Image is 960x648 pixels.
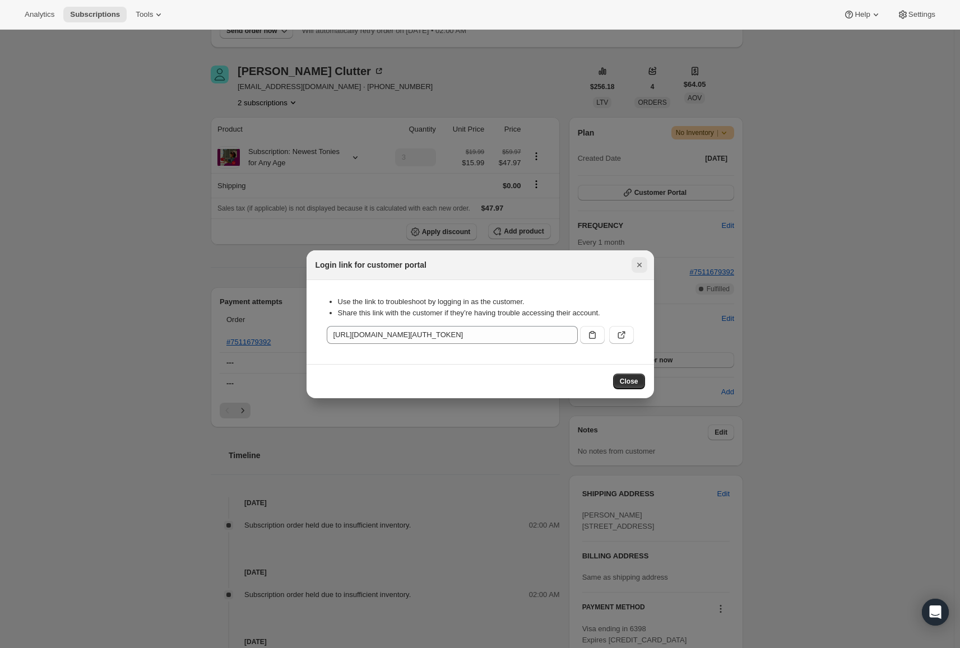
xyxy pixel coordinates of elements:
[922,599,949,626] div: Open Intercom Messenger
[891,7,942,22] button: Settings
[338,307,634,319] li: Share this link with the customer if they’re having trouble accessing their account.
[908,10,935,19] span: Settings
[70,10,120,19] span: Subscriptions
[136,10,153,19] span: Tools
[837,7,888,22] button: Help
[613,374,645,389] button: Close
[129,7,171,22] button: Tools
[338,296,634,307] li: Use the link to troubleshoot by logging in as the customer.
[25,10,54,19] span: Analytics
[18,7,61,22] button: Analytics
[316,259,426,271] h2: Login link for customer portal
[620,377,638,386] span: Close
[63,7,127,22] button: Subscriptions
[855,10,870,19] span: Help
[632,257,647,273] button: Close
